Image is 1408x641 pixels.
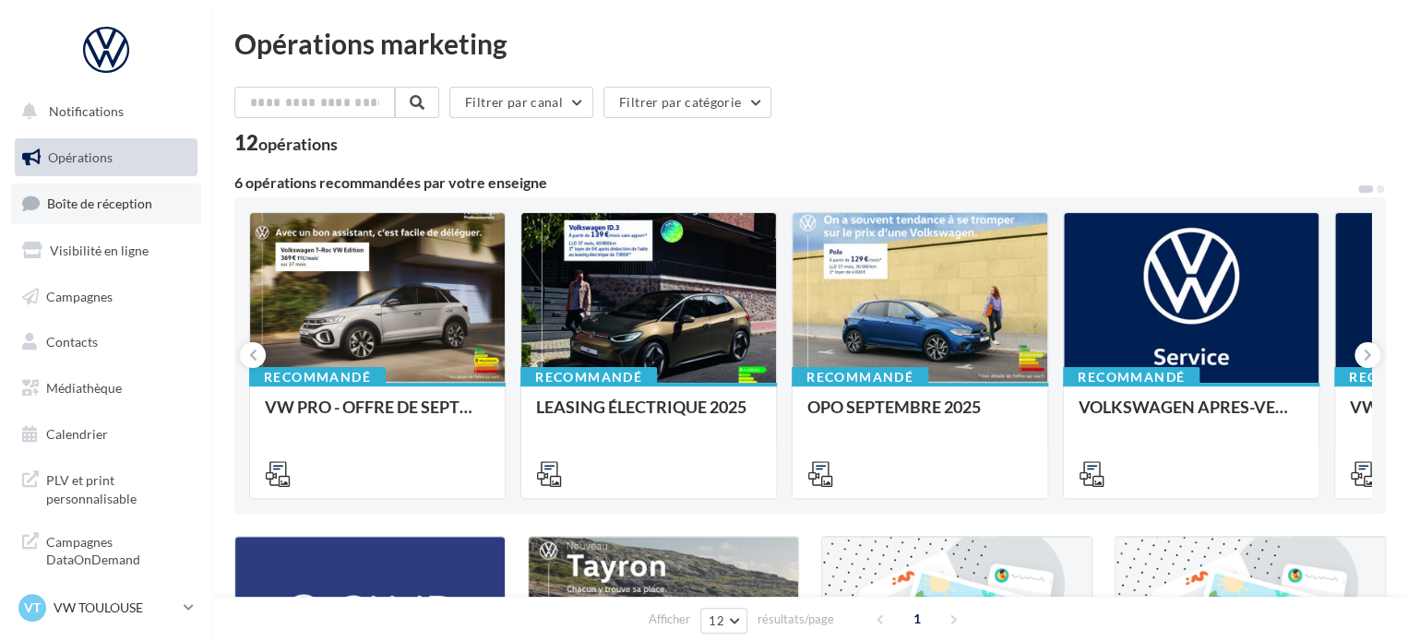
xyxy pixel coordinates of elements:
[11,415,201,454] a: Calendrier
[1079,398,1304,434] div: VOLKSWAGEN APRES-VENTE
[46,288,113,303] span: Campagnes
[15,590,197,625] a: VT VW TOULOUSE
[11,92,194,131] button: Notifications
[50,243,149,258] span: Visibilité en ligne
[48,149,113,165] span: Opérations
[11,369,201,408] a: Médiathèque
[902,604,932,634] span: 1
[11,323,201,362] a: Contacts
[11,231,201,270] a: Visibilité en ligne
[46,468,190,507] span: PLV et print personnalisable
[536,398,761,434] div: LEASING ÉLECTRIQUE 2025
[11,138,201,177] a: Opérations
[47,196,152,211] span: Boîte de réception
[46,380,122,396] span: Médiathèque
[700,608,747,634] button: 12
[807,398,1032,434] div: OPO SEPTEMBRE 2025
[46,334,98,350] span: Contacts
[709,613,724,628] span: 12
[603,87,771,118] button: Filtrer par catégorie
[11,184,201,223] a: Boîte de réception
[11,460,201,515] a: PLV et print personnalisable
[11,522,201,576] a: Campagnes DataOnDemand
[249,367,386,387] div: Recommandé
[234,133,338,153] div: 12
[46,529,190,569] span: Campagnes DataOnDemand
[758,611,834,628] span: résultats/page
[520,367,657,387] div: Recommandé
[258,136,338,152] div: opérations
[792,367,928,387] div: Recommandé
[11,278,201,316] a: Campagnes
[449,87,593,118] button: Filtrer par canal
[54,599,176,617] p: VW TOULOUSE
[49,103,124,119] span: Notifications
[649,611,690,628] span: Afficher
[24,599,41,617] span: VT
[234,30,1386,57] div: Opérations marketing
[46,426,108,442] span: Calendrier
[265,398,490,434] div: VW PRO - OFFRE DE SEPTEMBRE 25
[1063,367,1199,387] div: Recommandé
[234,175,1356,190] div: 6 opérations recommandées par votre enseigne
